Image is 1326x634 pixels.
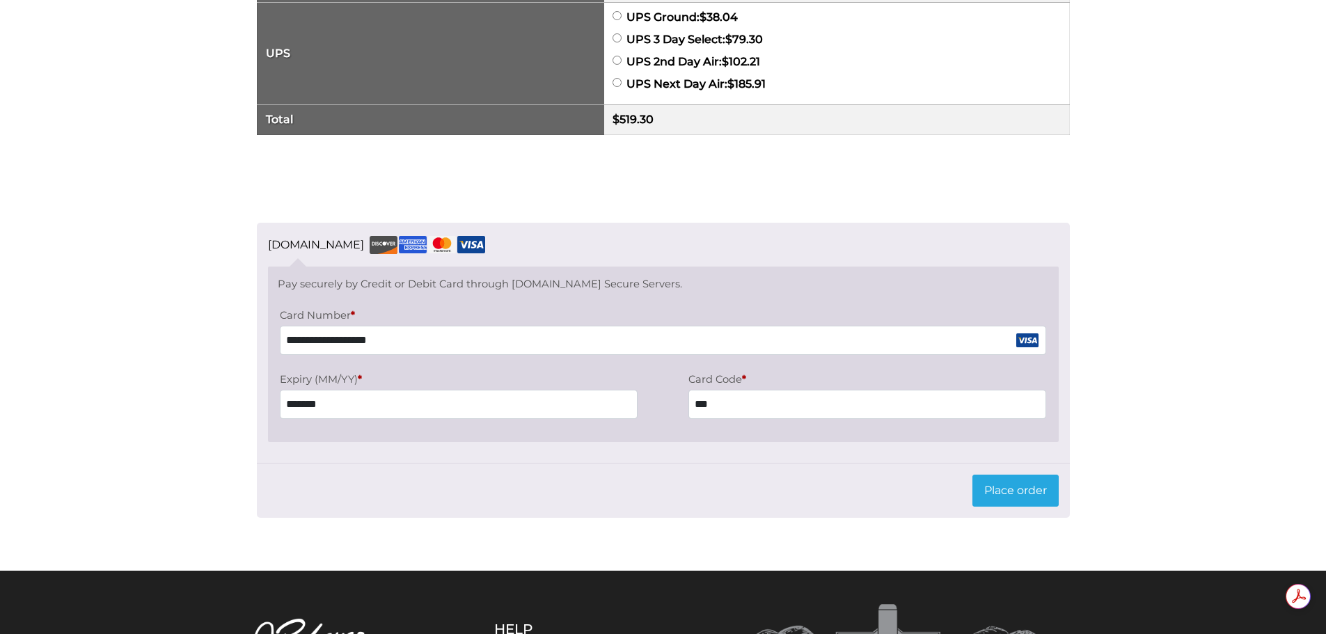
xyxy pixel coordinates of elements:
th: UPS [257,3,604,105]
span: $ [727,77,734,90]
p: Pay securely by Credit or Debit Card through [DOMAIN_NAME] Secure Servers. [278,276,1048,292]
img: visa [457,236,485,253]
label: UPS 3 Day Select: [626,33,763,46]
span: $ [700,10,707,24]
th: Total [257,105,604,135]
label: [DOMAIN_NAME] [268,234,485,256]
button: Place order [972,475,1059,507]
bdi: 79.30 [725,33,763,46]
bdi: 102.21 [722,55,760,68]
bdi: 38.04 [700,10,738,24]
img: discover [370,236,397,254]
img: mastercard [428,236,456,253]
span: $ [722,55,729,68]
label: Card Number [280,306,1046,326]
span: $ [613,113,619,126]
label: UPS Ground: [626,10,738,24]
iframe: reCAPTCHA [257,152,468,206]
span: $ [725,33,732,46]
img: amex [399,236,427,253]
label: UPS Next Day Air: [626,77,766,90]
bdi: 185.91 [727,77,766,90]
bdi: 519.30 [613,113,654,126]
label: UPS 2nd Day Air: [626,55,760,68]
label: Expiry (MM/YY) [280,370,638,390]
label: Card Code [688,370,1046,390]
